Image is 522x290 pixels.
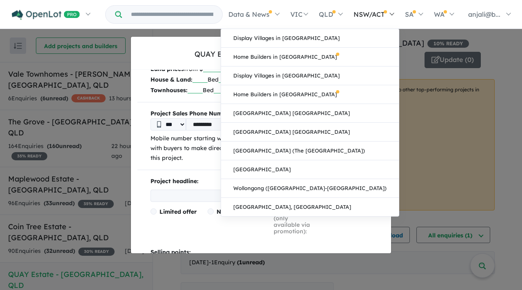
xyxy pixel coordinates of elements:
[221,48,399,66] a: Home Builders in [GEOGRAPHIC_DATA]
[150,74,378,85] p: Bed Bath Car from $ to $
[221,29,399,48] a: Display Villages in [GEOGRAPHIC_DATA]
[195,49,328,60] div: QUAY Estate - [GEOGRAPHIC_DATA]
[150,177,378,186] p: Project headline:
[221,66,399,85] a: Display Villages in [GEOGRAPHIC_DATA]
[221,123,399,142] a: [GEOGRAPHIC_DATA] [GEOGRAPHIC_DATA]
[150,109,378,119] b: Project Sales Phone Number
[150,65,184,73] b: Land prices
[150,86,188,94] b: Townhouses:
[221,179,399,198] a: Wollongong ([GEOGRAPHIC_DATA]-[GEOGRAPHIC_DATA])
[157,121,161,128] img: Phone icon
[221,85,399,104] a: Home Builders in [GEOGRAPHIC_DATA]
[12,10,80,20] img: Openlot PRO Logo White
[217,208,251,215] span: New release
[150,85,378,95] p: Bed Bath Car from $ to $
[159,208,197,215] span: Limited offer
[221,198,399,216] a: [GEOGRAPHIC_DATA], [GEOGRAPHIC_DATA]
[221,104,399,123] a: [GEOGRAPHIC_DATA] [GEOGRAPHIC_DATA]
[468,10,500,18] span: anjali@b...
[150,248,378,257] p: Selling points:
[150,76,192,83] b: House & Land:
[150,134,378,163] p: Mobile number starting with 04 is preferred, as this phone number will be shared with buyers to m...
[221,142,399,160] a: [GEOGRAPHIC_DATA] (The [GEOGRAPHIC_DATA])
[221,160,399,179] a: [GEOGRAPHIC_DATA]
[124,6,221,23] input: Try estate name, suburb, builder or developer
